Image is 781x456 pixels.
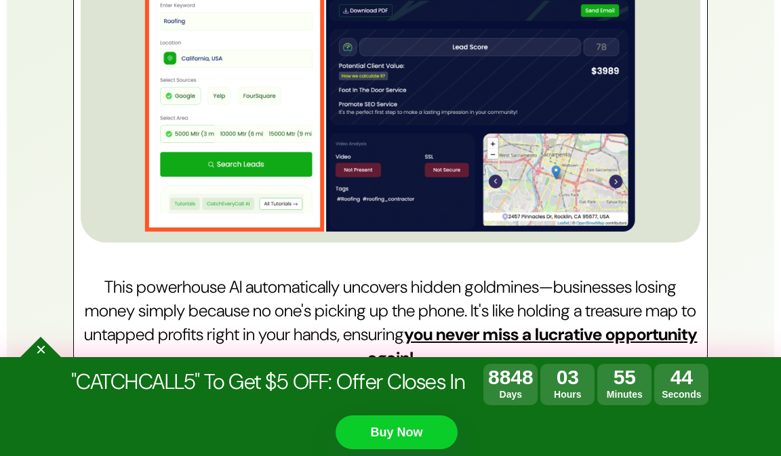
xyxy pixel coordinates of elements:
[681,366,693,388] span: 4
[540,389,595,400] span: Hours
[483,389,538,400] span: Days
[500,366,511,388] span: 8
[510,366,522,388] span: 4
[522,366,534,388] span: 8
[567,366,579,388] span: 3
[488,366,500,388] span: 8
[367,323,698,369] span: you never miss a lucrative opportunity again!
[81,275,700,370] p: This powerhouse AI automatically uncovers hidden goldmines—businesses losing money simply because...
[614,366,625,388] span: 5
[670,366,682,388] span: 4
[624,366,636,388] span: 5
[597,389,652,400] span: Minutes
[557,366,568,388] span: 0
[336,415,458,449] a: Buy Now
[654,389,708,400] span: Seconds
[71,368,464,396] span: "CATCHCALL5" To Get $5 OFF: Offer Closes In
